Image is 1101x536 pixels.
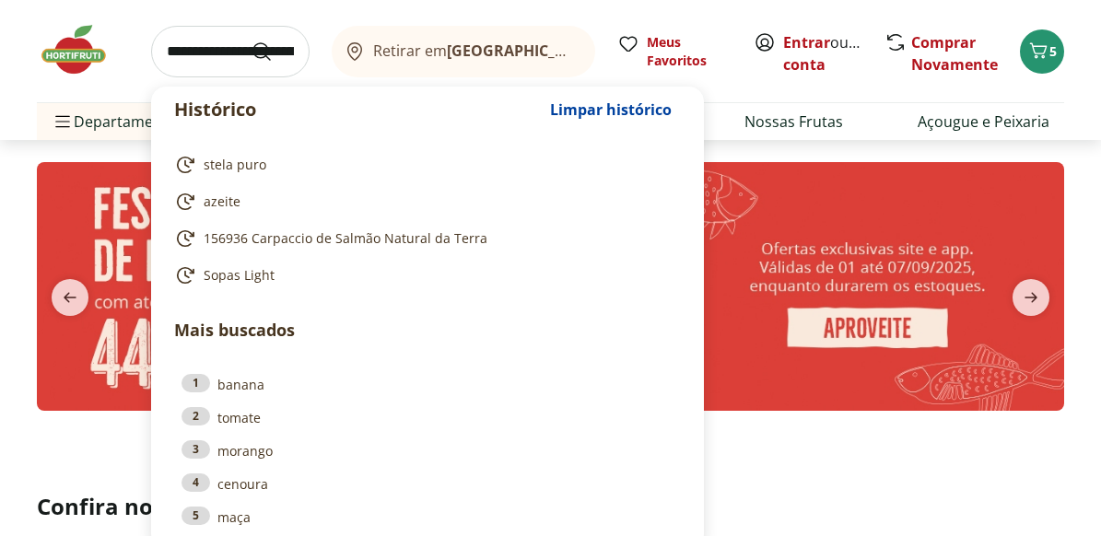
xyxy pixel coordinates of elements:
span: Meus Favoritos [647,33,732,70]
span: Retirar em [373,42,577,59]
span: 5 [1049,42,1057,60]
div: 2 [182,407,210,425]
a: Criar conta [783,32,884,75]
span: Sopas Light [204,266,275,285]
button: previous [37,279,103,316]
button: next [998,279,1064,316]
span: Limpar histórico [550,102,672,117]
div: 1 [182,374,210,392]
p: Mais buscados [174,318,681,343]
a: 1banana [182,374,673,394]
a: 5maça [182,507,673,527]
span: 156936 Carpaccio de Salmão Natural da Terra [204,229,487,248]
a: Meus Favoritos [617,33,732,70]
a: 156936 Carpaccio de Salmão Natural da Terra [174,227,673,250]
p: Histórico [174,97,541,122]
button: Limpar histórico [541,87,681,132]
a: 3morango [182,440,673,460]
a: stela puro [174,154,673,176]
span: azeite [204,192,240,211]
div: 5 [182,507,210,525]
button: Submit Search [251,41,295,63]
a: azeite [174,191,673,213]
a: Entrar [783,32,830,52]
img: Hortifruti [37,22,129,77]
span: Departamentos [52,99,184,144]
a: Nossas Frutas [744,111,843,133]
h2: Confira nossos descontos exclusivos [37,492,1064,521]
a: Sopas Light [174,264,673,286]
a: 4cenoura [182,473,673,494]
a: Comprar Novamente [911,32,998,75]
div: 4 [182,473,210,492]
input: search [151,26,310,77]
div: 3 [182,440,210,459]
a: Açougue e Peixaria [918,111,1049,133]
a: 2tomate [182,407,673,427]
button: Menu [52,99,74,144]
button: Retirar em[GEOGRAPHIC_DATA]/[GEOGRAPHIC_DATA] [332,26,595,77]
span: stela puro [204,156,266,174]
span: ou [783,31,865,76]
b: [GEOGRAPHIC_DATA]/[GEOGRAPHIC_DATA] [447,41,757,61]
button: Carrinho [1020,29,1064,74]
